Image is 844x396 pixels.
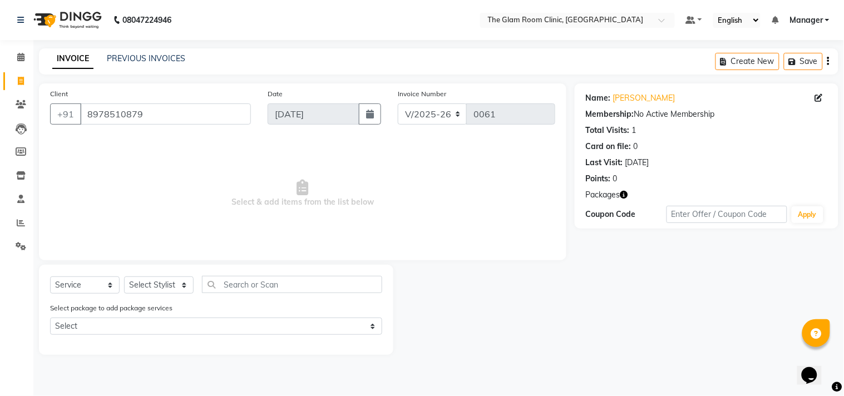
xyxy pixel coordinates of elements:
label: Date [268,89,283,99]
span: Select & add items from the list below [50,138,555,249]
div: Points: [586,173,611,185]
div: Membership: [586,108,634,120]
div: Coupon Code [586,209,667,220]
div: 1 [632,125,636,136]
div: Total Visits: [586,125,630,136]
label: Invoice Number [398,89,446,99]
button: Create New [715,53,779,70]
div: Last Visit: [586,157,623,169]
a: PREVIOUS INVOICES [107,53,185,63]
b: 08047224946 [122,4,171,36]
div: Name: [586,92,611,104]
div: [DATE] [625,157,649,169]
button: Save [784,53,823,70]
label: Client [50,89,68,99]
span: Packages [586,189,620,201]
iframe: chat widget [797,352,833,385]
a: INVOICE [52,49,93,69]
div: No Active Membership [586,108,827,120]
button: +91 [50,103,81,125]
img: logo [28,4,105,36]
input: Search or Scan [202,276,382,293]
label: Select package to add package services [50,303,172,313]
div: Card on file: [586,141,631,152]
span: Manager [789,14,823,26]
div: 0 [634,141,638,152]
a: [PERSON_NAME] [613,92,675,104]
input: Enter Offer / Coupon Code [667,206,787,223]
button: Apply [792,206,823,223]
div: 0 [613,173,618,185]
input: Search by Name/Mobile/Email/Code [80,103,251,125]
